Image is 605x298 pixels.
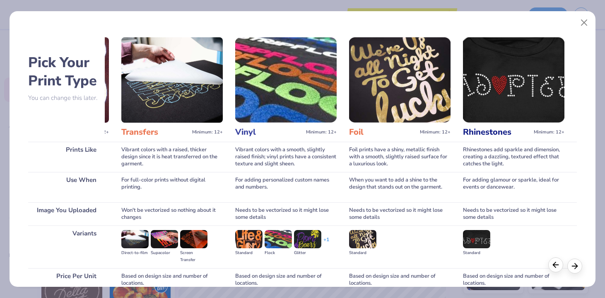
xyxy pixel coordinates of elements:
div: Standard [463,250,490,257]
div: Variants [28,225,105,268]
h2: Pick Your Print Type [28,53,105,90]
img: Standard [235,230,263,248]
h3: Vinyl [235,127,303,138]
div: Needs to be vectorized so it might lose some details [235,202,337,225]
div: Foil prints have a shiny, metallic finish with a smooth, slightly raised surface for a luxurious ... [349,142,451,172]
div: Based on design size and number of locations. [235,268,337,291]
img: Vinyl [235,37,337,123]
div: Supacolor [151,250,178,257]
button: Close [576,15,592,31]
img: Transfers [121,37,223,123]
div: Based on design size and number of locations. [349,268,451,291]
span: Minimum: 12+ [192,129,223,135]
div: Price Per Unit [28,268,105,291]
div: For adding personalized custom names and numbers. [235,172,337,202]
img: Foil [349,37,451,123]
div: Glitter [294,250,321,257]
div: Image You Uploaded [28,202,105,225]
img: Glitter [294,230,321,248]
div: Vibrant colors with a smooth, slightly raised finish; vinyl prints have a consistent texture and ... [235,142,337,172]
img: Flock [265,230,292,248]
div: Based on design size and number of locations. [463,268,564,291]
h3: Transfers [121,127,189,138]
span: Minimum: 12+ [306,129,337,135]
img: Direct-to-film [121,230,149,248]
div: Vibrant colors with a raised, thicker design since it is heat transferred on the garment. [121,142,223,172]
div: When you want to add a shine to the design that stands out on the garment. [349,172,451,202]
div: Based on design size and number of locations. [121,268,223,291]
div: For adding glamour or sparkle, ideal for events or dancewear. [463,172,564,202]
span: Minimum: 12+ [534,129,564,135]
img: Supacolor [151,230,178,248]
div: Needs to be vectorized so it might lose some details [463,202,564,225]
h3: Rhinestones [463,127,530,138]
div: Screen Transfer [180,250,207,264]
p: You can change this later. [28,94,105,102]
h3: Foil [349,127,417,138]
div: Rhinestones add sparkle and dimension, creating a dazzling, textured effect that catches the light. [463,142,564,172]
div: Standard [349,250,376,257]
div: Won't be vectorized so nothing about it changes [121,202,223,225]
div: Standard [235,250,263,257]
img: Screen Transfer [180,230,207,248]
img: Standard [463,230,490,248]
img: Rhinestones [463,37,564,123]
div: Prints Like [28,142,105,172]
span: Minimum: 12+ [420,129,451,135]
div: Direct-to-film [121,250,149,257]
div: + 1 [323,236,329,250]
img: Standard [349,230,376,248]
div: Needs to be vectorized so it might lose some details [349,202,451,225]
div: Flock [265,250,292,257]
div: Use When [28,172,105,202]
div: For full-color prints without digital printing. [121,172,223,202]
